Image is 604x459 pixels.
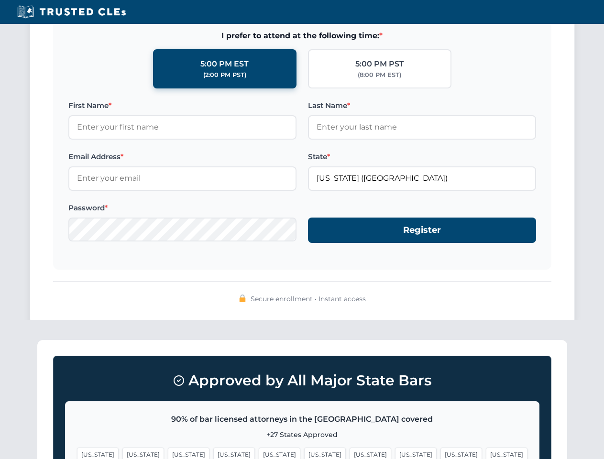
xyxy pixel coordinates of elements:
[200,58,249,70] div: 5:00 PM EST
[77,429,527,440] p: +27 States Approved
[251,294,366,304] span: Secure enrollment • Instant access
[77,413,527,426] p: 90% of bar licensed attorneys in the [GEOGRAPHIC_DATA] covered
[65,368,539,393] h3: Approved by All Major State Bars
[68,166,297,190] input: Enter your email
[239,295,246,302] img: 🔒
[203,70,246,80] div: (2:00 PM PST)
[14,5,129,19] img: Trusted CLEs
[355,58,404,70] div: 5:00 PM PST
[308,166,536,190] input: Florida (FL)
[358,70,401,80] div: (8:00 PM EST)
[308,218,536,243] button: Register
[308,151,536,163] label: State
[68,30,536,42] span: I prefer to attend at the following time:
[68,151,297,163] label: Email Address
[308,100,536,111] label: Last Name
[68,115,297,139] input: Enter your first name
[68,202,297,214] label: Password
[308,115,536,139] input: Enter your last name
[68,100,297,111] label: First Name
